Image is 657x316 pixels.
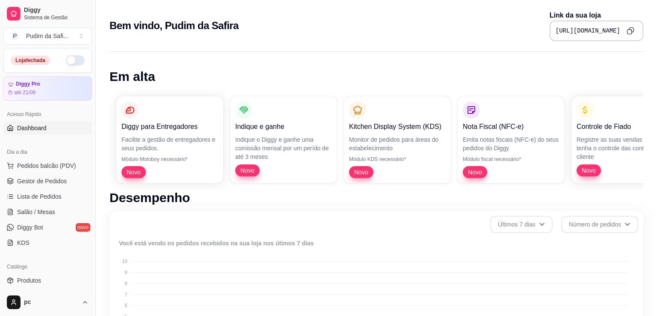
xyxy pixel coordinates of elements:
span: Novo [465,168,485,176]
p: Módulo Motoboy necessário* [121,156,218,163]
span: KDS [17,238,30,247]
a: Produtos [3,274,92,287]
a: Salão / Mesas [3,205,92,219]
p: Link da sua loja [550,10,643,21]
article: Diggy Pro [16,81,40,87]
button: Pedidos balcão (PDV) [3,159,92,173]
tspan: 8 [124,281,127,286]
button: Nota Fiscal (NFC-e)Emita notas fiscais (NFC-e) do seus pedidos do DiggyMódulo fiscal necessário*Novo [458,96,565,183]
span: P [11,32,19,40]
article: até 21/09 [14,89,36,96]
div: Dia a dia [3,145,92,159]
a: DiggySistema de Gestão [3,3,92,24]
button: Kitchen Display System (KDS)Monitor de pedidos para áreas do estabelecimentoMódulo KDS necessário... [344,96,451,183]
h1: Em alta [109,69,643,84]
span: Novo [578,166,599,175]
span: Novo [123,168,144,176]
a: Diggy Proaté 21/09 [3,76,92,101]
span: Pedidos balcão (PDV) [17,161,76,170]
div: Loja fechada [11,56,50,65]
p: Facilite a gestão de entregadores e seus pedidos. [121,135,218,152]
span: pc [24,298,78,306]
p: Módulo KDS necessário* [349,156,446,163]
h1: Desempenho [109,190,643,206]
span: Novo [351,168,372,176]
button: Indique e ganheIndique o Diggy e ganhe uma comissão mensal por um perído de até 3 mesesNovo [230,96,337,183]
a: KDS [3,236,92,250]
button: pc [3,292,92,313]
div: Pudim da Safi ... [26,32,68,40]
h2: Bem vindo, Pudim da Safira [109,19,239,33]
span: Sistema de Gestão [24,14,89,21]
button: Últimos 7 dias [490,216,553,233]
pre: [URL][DOMAIN_NAME] [556,27,620,35]
button: Select a team [3,27,92,45]
p: Indique o Diggy e ganhe uma comissão mensal por um perído de até 3 meses [235,135,332,161]
button: Número de pedidos [561,216,638,233]
a: Dashboard [3,121,92,135]
p: Indique e ganhe [235,122,332,132]
a: Lista de Pedidos [3,190,92,203]
a: Gestor de Pedidos [3,174,92,188]
a: Diggy Botnovo [3,221,92,234]
span: Salão / Mesas [17,208,55,216]
p: Diggy para Entregadores [121,122,218,132]
span: Novo [237,166,258,175]
p: Emita notas fiscais (NFC-e) do seus pedidos do Diggy [463,135,559,152]
p: Monitor de pedidos para áreas do estabelecimento [349,135,446,152]
span: Lista de Pedidos [17,192,62,201]
button: Alterar Status [66,55,85,66]
button: Copy to clipboard [624,24,637,38]
text: Você está vendo os pedidos recebidos na sua loja nos útimos 7 dias [119,240,314,247]
span: Produtos [17,276,41,285]
button: Diggy para EntregadoresFacilite a gestão de entregadores e seus pedidos.Módulo Motoboy necessário... [116,96,223,183]
span: Diggy [24,6,89,14]
span: Diggy Bot [17,223,43,232]
span: Dashboard [17,124,47,132]
div: Catálogo [3,260,92,274]
tspan: 7 [124,292,127,297]
p: Nota Fiscal (NFC-e) [463,122,559,132]
span: Gestor de Pedidos [17,177,67,185]
tspan: 10 [122,259,127,264]
tspan: 6 [124,303,127,308]
p: Módulo fiscal necessário* [463,156,559,163]
p: Kitchen Display System (KDS) [349,122,446,132]
tspan: 9 [124,270,127,275]
div: Acesso Rápido [3,107,92,121]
